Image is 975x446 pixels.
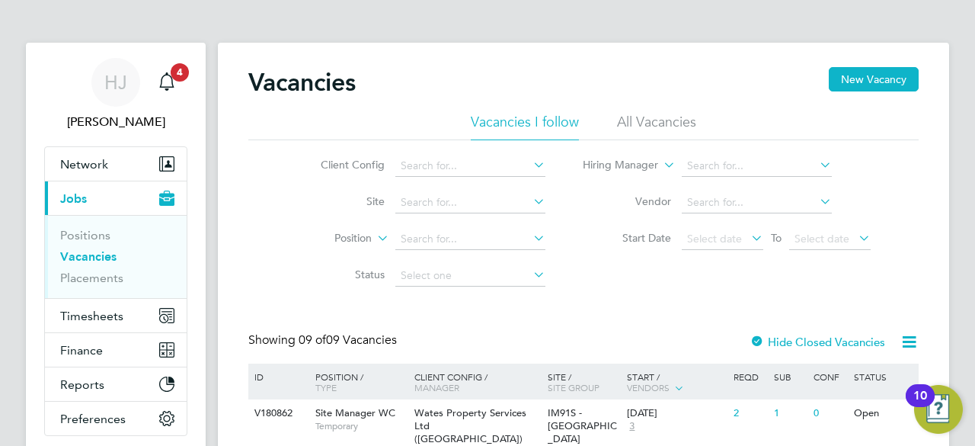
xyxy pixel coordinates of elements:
li: All Vacancies [617,113,696,140]
span: Site Manager WC [315,406,395,419]
button: Jobs [45,181,187,215]
span: Timesheets [60,309,123,323]
span: HJ [104,72,127,92]
span: 3 [627,420,637,433]
span: Manager [414,381,459,393]
label: Hiring Manager [571,158,658,173]
a: 4 [152,58,182,107]
div: Status [850,364,916,390]
span: Select date [794,232,849,245]
div: V180862 [251,399,304,428]
div: Reqd [730,364,769,390]
span: 4 [171,63,189,82]
div: Position / [304,364,411,400]
button: Preferences [45,402,187,435]
span: Vendors [627,381,670,393]
label: Status [297,268,385,281]
span: IM91S - [GEOGRAPHIC_DATA] [548,406,617,445]
input: Search for... [395,192,545,213]
input: Search for... [395,229,545,250]
span: Temporary [315,420,407,432]
button: Timesheets [45,299,187,332]
span: Finance [60,343,103,358]
div: Showing [248,332,400,348]
button: Network [45,147,187,181]
span: Preferences [60,412,126,426]
input: Search for... [682,156,832,177]
span: Type [315,381,337,393]
span: Select date [687,232,742,245]
button: New Vacancy [829,67,919,91]
div: [DATE] [627,407,726,420]
button: Open Resource Center, 10 new notifications [914,385,963,434]
li: Vacancies I follow [471,113,579,140]
input: Select one [395,265,545,287]
label: Position [284,231,372,246]
span: Holly Jones [44,113,187,131]
div: 1 [770,399,810,428]
div: Open [850,399,916,428]
button: Reports [45,367,187,401]
label: Client Config [297,158,385,172]
input: Search for... [395,156,545,177]
label: Start Date [583,231,671,245]
div: 0 [810,399,849,428]
span: Network [60,157,108,172]
label: Hide Closed Vacancies [750,335,885,349]
span: Site Group [548,381,599,393]
span: 09 Vacancies [299,332,397,348]
label: Vendor [583,194,671,208]
h2: Vacancies [248,67,356,98]
div: Site / [544,364,624,400]
label: Site [297,194,385,208]
div: ID [251,364,304,390]
a: Vacancies [60,249,117,264]
div: Sub [770,364,810,390]
div: Client Config / [411,364,544,400]
button: Finance [45,333,187,367]
a: Positions [60,228,110,242]
a: Placements [60,271,123,285]
div: Jobs [45,215,187,298]
input: Search for... [682,192,832,213]
span: Jobs [60,191,87,206]
a: HJ[PERSON_NAME] [44,58,187,131]
div: Start / [623,364,730,402]
span: 09 of [299,332,326,348]
div: Conf [810,364,849,390]
div: 2 [730,399,769,428]
span: Reports [60,377,104,392]
div: 10 [913,396,927,416]
span: To [766,228,786,248]
span: Wates Property Services Ltd ([GEOGRAPHIC_DATA]) [414,406,526,445]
